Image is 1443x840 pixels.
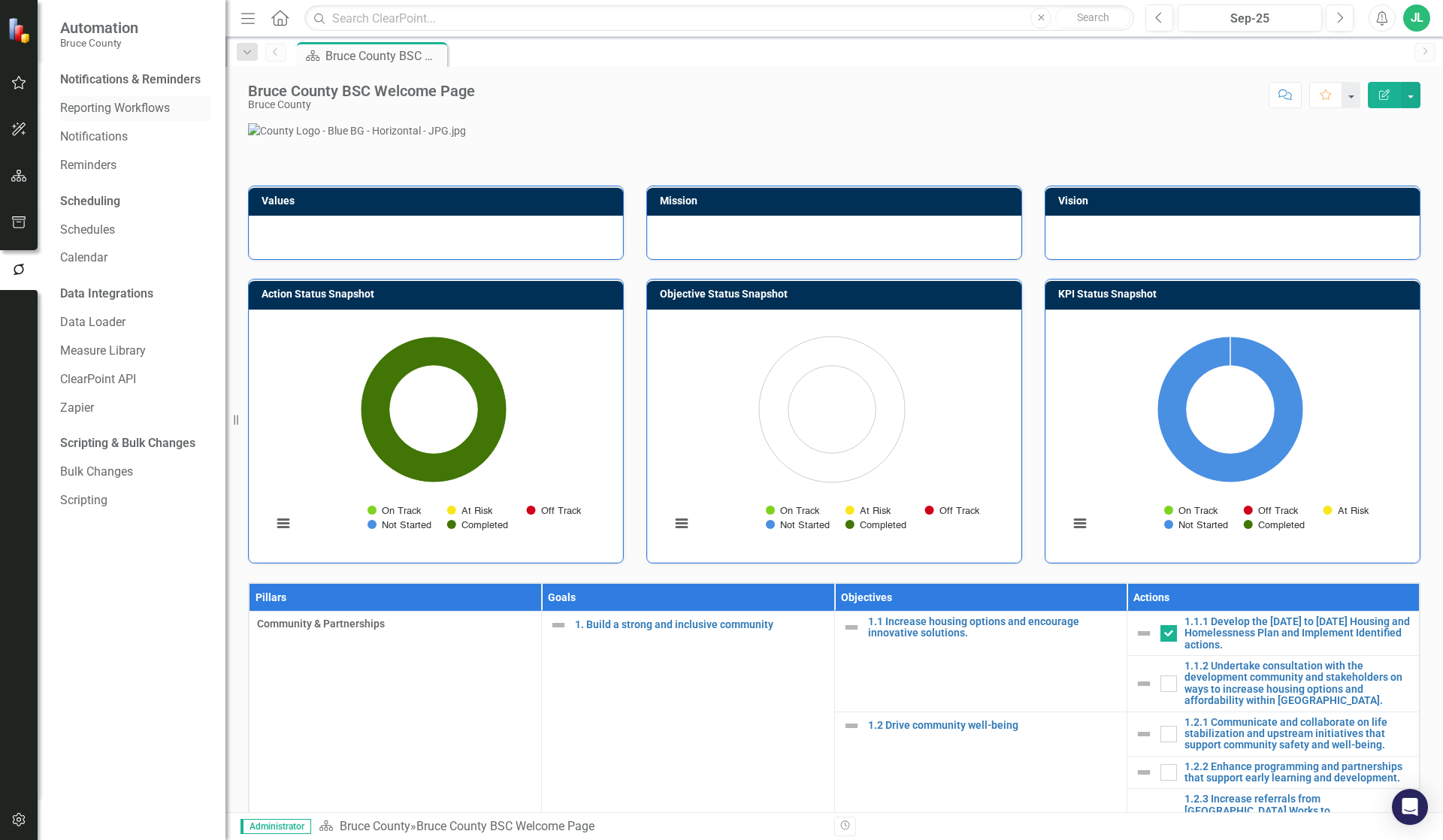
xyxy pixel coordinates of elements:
[1135,725,1153,743] img: Not Defined
[1244,519,1305,530] button: Show Completed
[843,717,861,735] img: Not Defined
[416,819,594,833] div: Bruce County BSC Welcome Page
[368,519,431,530] button: Show Not Started
[240,819,311,834] span: Administrator
[248,99,475,110] div: Bruce County
[1127,611,1419,655] td: Double-Click to Edit Right Click for Context Menu
[1184,660,1411,707] a: 1.1.2 Undertake consultation with the development community and stakeholders on ways to increase ...
[325,47,443,65] div: Bruce County BSC Welcome Page
[8,17,34,43] img: ClearPoint Strategy
[868,720,1119,731] a: 1.2 Drive community well-being
[549,616,567,634] img: Not Defined
[60,37,138,49] small: Bruce County
[1135,675,1153,693] img: Not Defined
[60,100,210,117] a: Reporting Workflows
[671,513,692,534] button: View chart menu, Chart
[257,616,534,631] span: Community & Partnerships
[265,322,607,547] div: Chart. Highcharts interactive chart.
[447,519,508,530] button: Show Completed
[868,616,1119,639] a: 1.1 Increase housing options and encourage innovative solutions.
[1127,712,1419,756] td: Double-Click to Edit Right Click for Context Menu
[262,289,616,300] h3: Action Status Snapshot
[1403,5,1430,32] button: JL
[1392,789,1428,825] div: Open Intercom Messenger
[1183,10,1317,28] div: Sep-25
[843,618,861,636] img: Not Defined
[1077,11,1109,23] span: Search
[60,464,210,481] a: Bulk Changes
[1164,505,1218,516] button: Show On Track
[60,435,195,452] div: Scripting & Bulk Changes
[361,337,507,482] path: Completed, 13.
[1135,763,1153,781] img: Not Defined
[248,123,1420,138] img: County Logo - Blue BG - Horizontal - JPG.jpg
[368,505,422,516] button: Show On Track
[60,128,210,146] a: Notifications
[1184,717,1411,751] a: 1.2.1 Communicate and collaborate on life stabilization and upstream initiatives that support com...
[1184,616,1411,651] a: 1.1.1 Develop the [DATE] to [DATE] Housing and Homelessness Plan and Implement Identified actions.
[60,492,210,509] a: Scripting
[60,71,201,89] div: Notifications & Reminders
[663,322,1006,547] div: Chart. Highcharts interactive chart.
[1157,337,1303,482] path: Not Started, 2.
[1061,322,1404,547] div: Chart. Highcharts interactive chart.
[1184,761,1411,784] a: 1.2.2 Enhance programming and partnerships that support early learning and development.
[527,505,580,516] button: Show Off Track
[846,505,891,516] button: Show At Risk
[1127,756,1419,789] td: Double-Click to Edit Right Click for Context Menu
[319,818,823,835] div: »
[265,322,603,547] svg: Interactive chart
[575,619,826,630] a: 1. Build a strong and inclusive community
[60,19,138,37] span: Automation
[60,314,210,331] a: Data Loader
[1058,195,1412,207] h3: Vision
[304,5,1134,32] input: Search ClearPoint...
[834,611,1127,712] td: Double-Click to Edit Right Click for Context Menu
[248,83,475,99] div: Bruce County BSC Welcome Page
[1069,513,1091,534] button: View chart menu, Chart
[846,519,906,530] button: Show Completed
[60,222,210,239] a: Schedules
[1127,655,1419,712] td: Double-Click to Edit Right Click for Context Menu
[1178,5,1322,32] button: Sep-25
[1324,505,1369,516] button: Show At Risk
[262,195,616,207] h3: Values
[766,505,820,516] button: Show On Track
[925,505,979,516] button: Show Off Track
[60,286,153,303] div: Data Integrations
[60,193,120,210] div: Scheduling
[60,249,210,267] a: Calendar
[663,322,1001,547] svg: Interactive chart
[1055,8,1130,29] button: Search
[1135,624,1153,642] img: Not Defined
[1164,519,1227,530] button: Show Not Started
[60,157,210,174] a: Reminders
[60,400,210,417] a: Zapier
[273,513,294,534] button: View chart menu, Chart
[660,195,1014,207] h3: Mission
[660,289,1014,300] h3: Objective Status Snapshot
[60,343,210,360] a: Measure Library
[766,519,829,530] button: Show Not Started
[447,505,492,516] button: Show At Risk
[1058,289,1412,300] h3: KPI Status Snapshot
[60,371,210,388] a: ClearPoint API
[340,819,410,833] a: Bruce County
[1244,505,1297,516] button: Show Off Track
[1061,322,1399,547] svg: Interactive chart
